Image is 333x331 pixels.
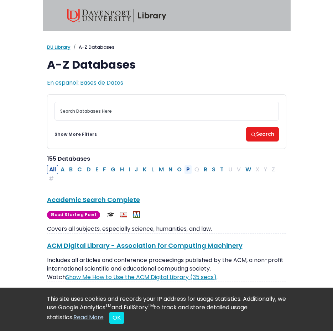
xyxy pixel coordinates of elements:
img: Scholarly or Peer Reviewed [107,211,114,218]
button: Filter Results D [84,165,93,174]
a: Show More Filters [54,131,97,138]
img: MeL (Michigan electronic Library) [133,211,140,218]
button: Filter Results L [149,165,156,174]
p: Includes all articles and conference proceedings published by the ACM, a non-profit international... [47,256,286,282]
span: Good Starting Point [47,211,100,219]
button: Filter Results K [141,165,149,174]
button: Filter Results G [109,165,118,174]
img: Davenport University Library [67,9,166,22]
button: All [47,165,58,174]
button: Filter Results T [218,165,226,174]
button: Close [109,312,124,324]
button: Filter Results E [93,165,100,174]
button: Filter Results H [118,165,126,174]
h1: A-Z Databases [47,58,286,71]
div: This site uses cookies and records your IP address for usage statistics. Additionally, we use Goo... [47,295,286,324]
a: Read More [73,313,104,321]
button: Filter Results P [184,165,192,174]
button: Filter Results O [175,165,184,174]
button: Filter Results A [58,165,67,174]
img: Audio & Video [120,211,127,218]
a: ACM Digital Library - Association for Computing Machinery [47,241,243,250]
div: Alpha-list to filter by first letter of database name [47,165,278,183]
button: Filter Results S [210,165,218,174]
button: Filter Results R [202,165,209,174]
sup: TM [148,303,154,309]
sup: TM [105,303,111,309]
button: Search [246,127,279,142]
input: Search database by title or keyword [54,102,279,121]
a: En español: Bases de Datos [47,79,123,87]
nav: breadcrumb [47,44,286,51]
button: Filter Results C [75,165,84,174]
p: Covers all subjects, especially science, humanities, and law. [47,225,286,233]
button: Filter Results N [166,165,175,174]
button: Filter Results J [132,165,140,174]
button: Filter Results W [243,165,253,174]
button: Filter Results B [67,165,75,174]
a: DU Library [47,44,71,50]
a: Link opens in new window [66,273,217,281]
button: Filter Results I [126,165,132,174]
button: Filter Results F [101,165,108,174]
li: A-Z Databases [71,44,114,51]
button: Filter Results M [157,165,166,174]
a: Academic Search Complete [47,195,140,204]
span: 155 Databases [47,155,90,163]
